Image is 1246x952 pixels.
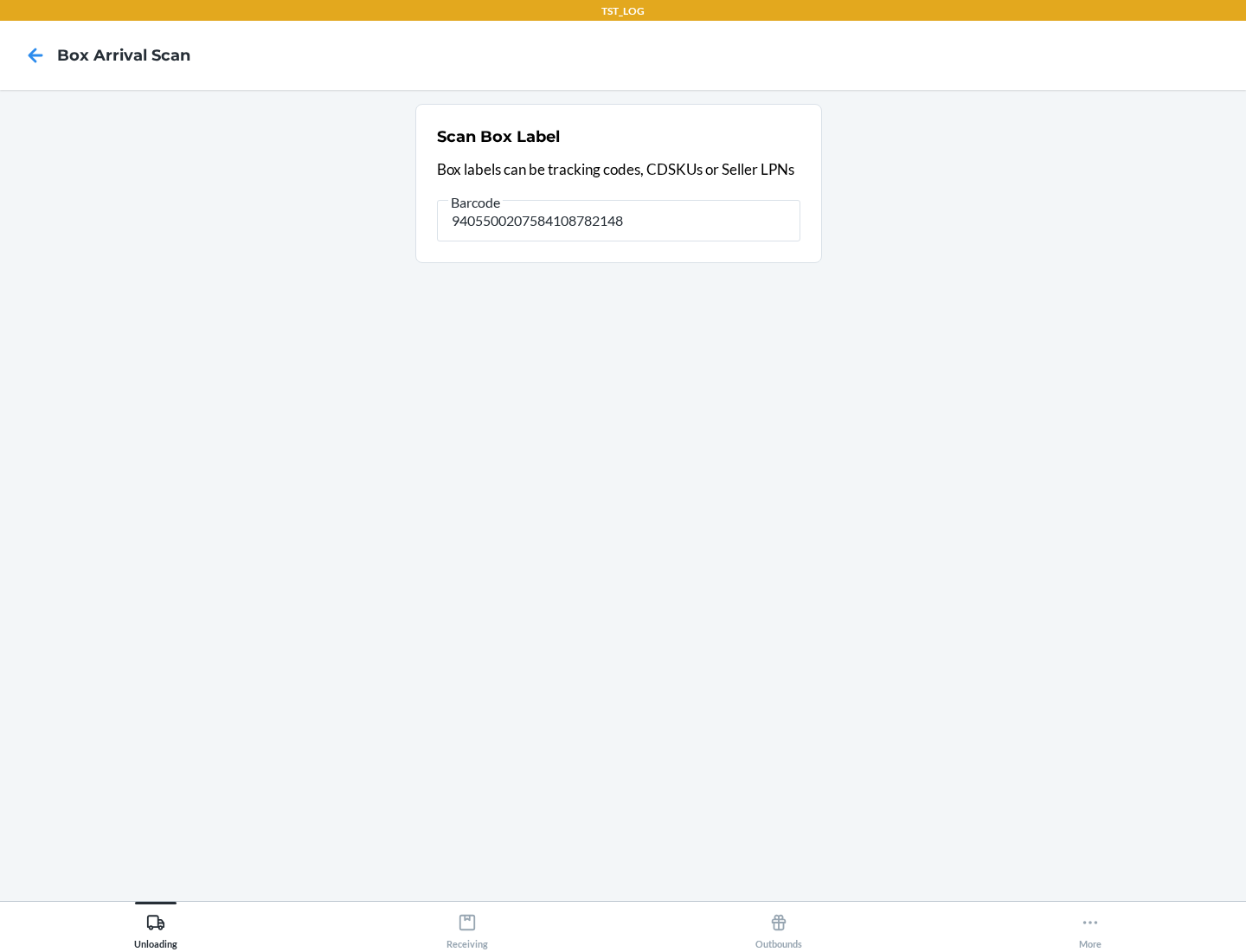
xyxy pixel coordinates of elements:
[601,3,645,19] p: TST_LOG
[448,194,503,211] span: Barcode
[437,200,800,241] input: Barcode
[57,44,190,67] h4: Box Arrival Scan
[134,906,177,949] div: Unloading
[1079,906,1101,949] div: More
[311,902,623,949] button: Receiving
[934,902,1246,949] button: More
[437,158,800,181] p: Box labels can be tracking codes, CDSKUs or Seller LPNs
[446,906,488,949] div: Receiving
[623,902,934,949] button: Outbounds
[755,906,802,949] div: Outbounds
[437,125,560,148] h2: Scan Box Label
